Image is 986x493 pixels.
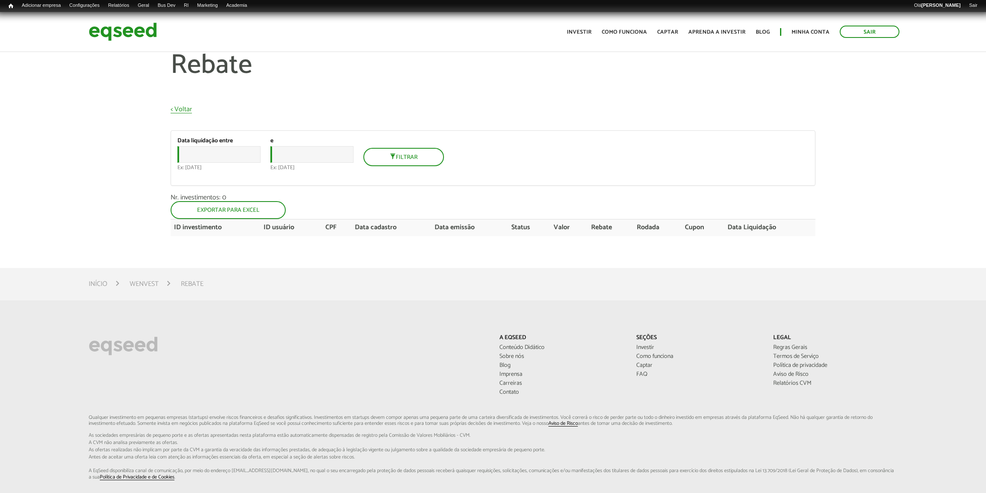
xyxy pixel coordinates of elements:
[840,26,899,38] a: Sair
[171,194,815,201] div: Nr. investimentos: 0
[792,29,829,35] a: Minha conta
[177,165,263,170] div: Ex: [DATE]
[104,2,133,9] a: Relatórios
[508,219,550,236] th: Status
[133,2,154,9] a: Geral
[89,281,107,288] a: Início
[89,440,898,445] span: A CVM não analisa previamente as ofertas.
[636,372,760,378] a: FAQ
[431,219,508,236] th: Data emissão
[222,2,252,9] a: Academia
[965,2,982,9] a: Sair
[773,345,897,351] a: Regras Gerais
[89,20,157,43] img: EqSeed
[154,2,180,9] a: Bus Dev
[89,455,898,460] span: Antes de aceitar uma oferta leia com atenção as informações essenciais da oferta, em especial...
[633,219,681,236] th: Rodada
[270,138,273,144] label: e
[130,281,159,288] a: Wenvest
[773,363,897,369] a: Política de privacidade
[89,447,898,453] span: As ofertas realizadas não implicam por parte da CVM a garantia da veracidade das informações p...
[724,219,815,236] th: Data Liquidação
[688,29,745,35] a: Aprenda a investir
[548,421,578,427] a: Aviso de Risco
[636,334,760,342] p: Seções
[171,51,815,106] h1: Rebate
[636,354,760,360] a: Como funciona
[177,138,233,144] label: Data liquidação entre
[681,219,724,236] th: Cupon
[756,29,770,35] a: Blog
[773,334,897,342] p: Legal
[550,219,588,236] th: Valor
[180,2,193,9] a: RI
[499,345,623,351] a: Conteúdo Didático
[351,219,431,236] th: Data cadastro
[4,2,17,10] a: Início
[193,2,222,9] a: Marketing
[260,219,322,236] th: ID usuário
[499,381,623,386] a: Carreiras
[89,334,158,357] img: EqSeed Logo
[171,106,192,113] a: < Voltar
[89,433,898,438] span: As sociedades empresárias de pequeno porte e as ofertas apresentadas nesta plataforma estão aut...
[499,354,623,360] a: Sobre nós
[363,148,444,166] button: Filtrar
[657,29,678,35] a: Captar
[910,2,965,9] a: Olá[PERSON_NAME]
[602,29,647,35] a: Como funciona
[773,354,897,360] a: Termos de Serviço
[100,475,174,480] a: Política de Privacidade e de Cookies
[89,415,898,480] p: Qualquer investimento em pequenas empresas (startups) envolve riscos financeiros e desafios signi...
[773,381,897,386] a: Relatórios CVM
[499,363,623,369] a: Blog
[9,3,13,9] span: Início
[17,2,65,9] a: Adicionar empresa
[171,219,260,236] th: ID investimento
[181,278,203,290] li: Rebate
[921,3,960,8] strong: [PERSON_NAME]
[499,334,623,342] p: A EqSeed
[588,219,633,236] th: Rebate
[270,165,356,170] div: Ex: [DATE]
[567,29,592,35] a: Investir
[499,372,623,378] a: Imprensa
[636,345,760,351] a: Investir
[499,389,623,395] a: Contato
[773,372,897,378] a: Aviso de Risco
[65,2,104,9] a: Configurações
[171,201,286,219] a: Exportar para Excel
[636,363,760,369] a: Captar
[322,219,351,236] th: CPF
